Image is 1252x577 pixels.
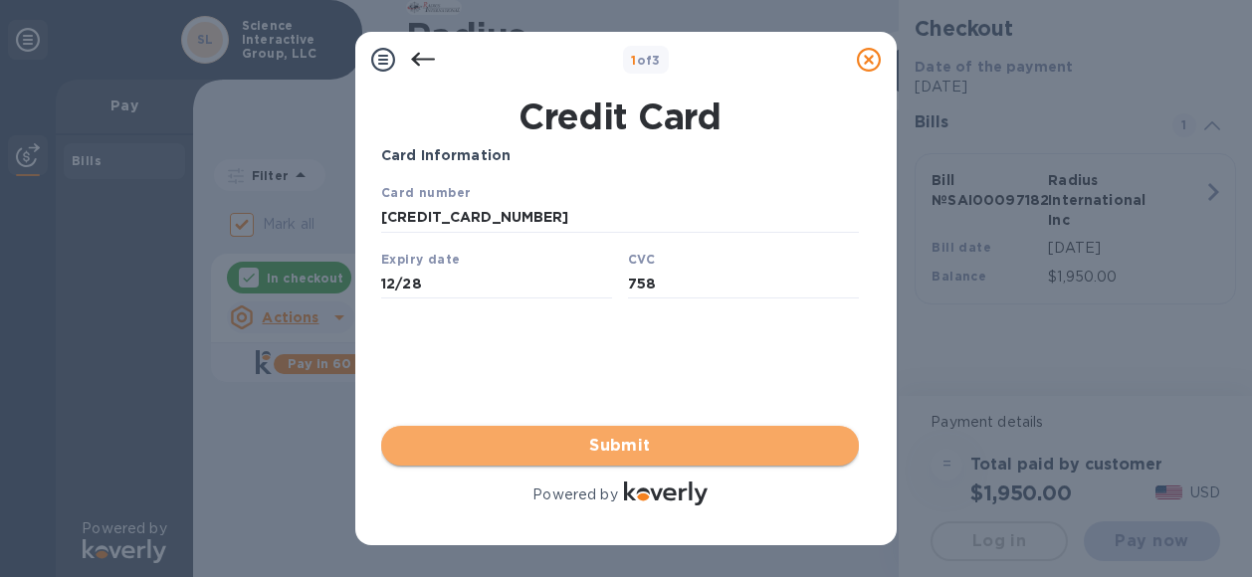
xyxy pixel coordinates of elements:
button: Submit [381,426,859,466]
span: 1 [631,53,636,68]
iframe: Your browser does not support iframes [381,182,859,304]
h1: Credit Card [373,96,867,137]
p: Powered by [532,484,617,505]
img: Logo [624,481,708,505]
span: Submit [397,434,843,458]
b: of 3 [631,53,661,68]
b: Card Information [381,147,511,163]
